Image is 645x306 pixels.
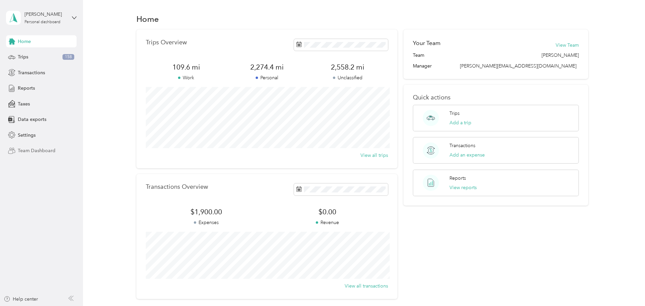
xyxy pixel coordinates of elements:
[413,39,440,47] h2: Your Team
[146,207,267,217] span: $1,900.00
[146,219,267,226] p: Expenses
[449,110,460,117] p: Trips
[449,119,471,126] button: Add a trip
[18,116,46,123] span: Data exports
[25,11,67,18] div: [PERSON_NAME]
[307,62,388,72] span: 2,558.2 mi
[18,38,31,45] span: Home
[345,282,388,290] button: View all transactions
[360,152,388,159] button: View all trips
[267,219,388,226] p: Revenue
[267,207,388,217] span: $0.00
[449,175,466,182] p: Reports
[18,85,35,92] span: Reports
[607,268,645,306] iframe: Everlance-gr Chat Button Frame
[146,183,208,190] p: Transactions Overview
[307,74,388,81] p: Unclassified
[542,52,579,59] span: [PERSON_NAME]
[18,147,55,154] span: Team Dashboard
[460,63,576,69] span: [PERSON_NAME][EMAIL_ADDRESS][DOMAIN_NAME]
[146,39,187,46] p: Trips Overview
[449,142,475,149] p: Transactions
[413,52,424,59] span: Team
[449,151,485,159] button: Add an expense
[226,62,307,72] span: 2,274.4 mi
[4,296,38,303] button: Help center
[18,132,36,139] span: Settings
[18,53,28,60] span: Trips
[18,100,30,107] span: Taxes
[556,42,579,49] button: View Team
[146,62,227,72] span: 109.6 mi
[413,94,579,101] p: Quick actions
[62,54,74,60] span: 158
[18,69,45,76] span: Transactions
[226,74,307,81] p: Personal
[413,62,432,70] span: Manager
[449,184,477,191] button: View reports
[136,15,159,23] h1: Home
[146,74,227,81] p: Work
[25,20,60,24] div: Personal dashboard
